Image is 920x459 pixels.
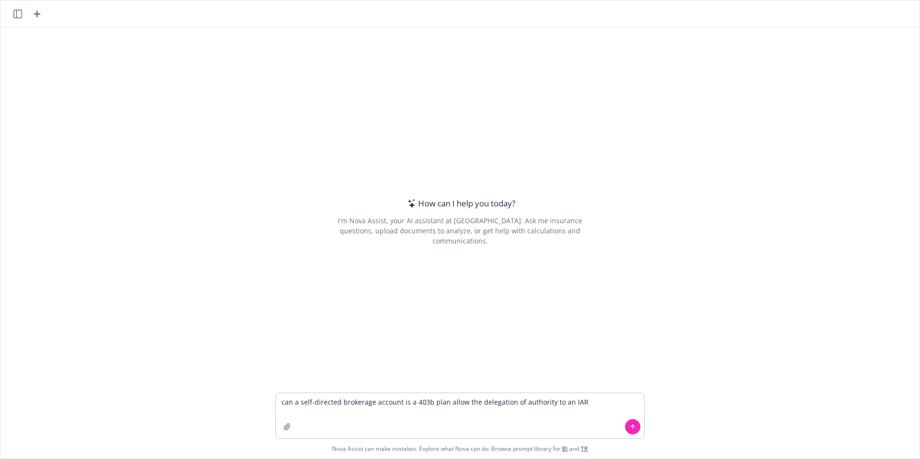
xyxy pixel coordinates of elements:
[276,393,644,438] textarea: can a self-directed brokerage account is a 403b plan allow the delegation of authority to an IAR
[581,445,588,453] a: TR
[405,197,515,210] div: How can I help you today?
[4,439,916,459] span: Nova Assist can make mistakes. Explore what Nova can do: Browse prompt library for and
[562,445,568,453] a: BI
[324,216,595,246] div: I'm Nova Assist, your AI assistant at [GEOGRAPHIC_DATA]. Ask me insurance questions, upload docum...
